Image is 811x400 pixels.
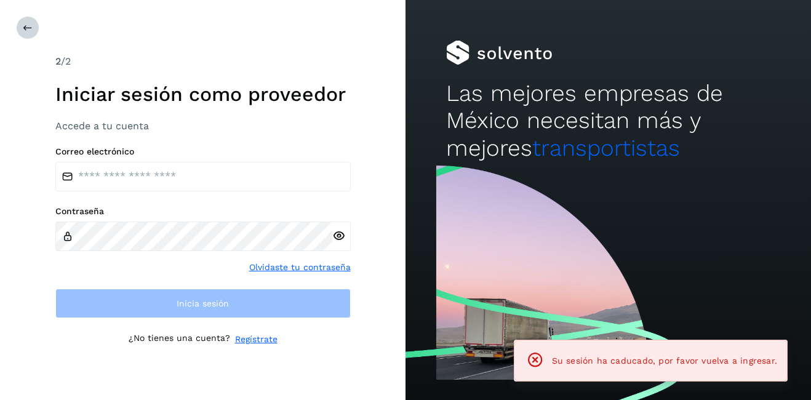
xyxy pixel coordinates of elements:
[249,261,351,274] a: Olvidaste tu contraseña
[55,289,351,318] button: Inicia sesión
[235,333,278,346] a: Regístrate
[55,146,351,157] label: Correo electrónico
[446,80,770,162] h2: Las mejores empresas de México necesitan más y mejores
[55,55,61,67] span: 2
[55,206,351,217] label: Contraseña
[129,333,230,346] p: ¿No tienes una cuenta?
[55,54,351,69] div: /2
[55,120,351,132] h3: Accede a tu cuenta
[552,356,777,366] span: Su sesión ha caducado, por favor vuelva a ingresar.
[55,82,351,106] h1: Iniciar sesión como proveedor
[532,135,680,161] span: transportistas
[177,299,229,308] span: Inicia sesión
